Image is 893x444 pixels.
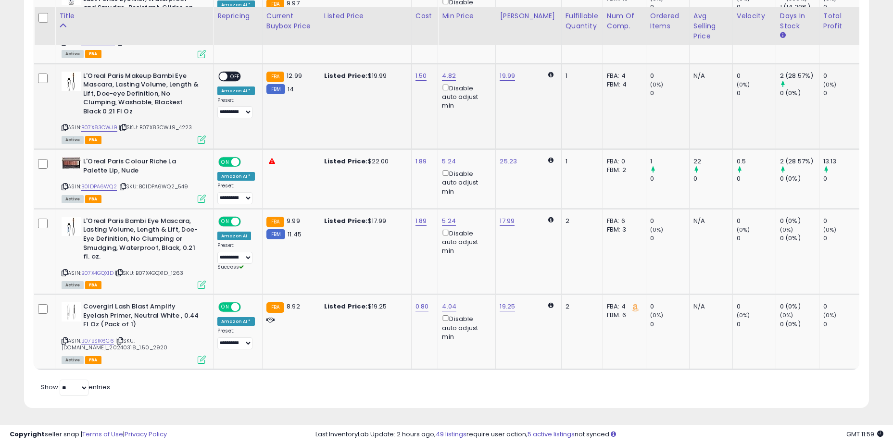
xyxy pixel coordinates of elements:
span: 14 [288,85,294,94]
div: 0 (0%) [780,320,819,329]
div: Amazon AI [217,232,251,240]
img: 51AOqEvGzFL._SL40_.jpg [62,157,81,169]
div: 0 [650,174,689,183]
div: Cost [415,11,434,21]
div: Amazon AI * [217,86,255,95]
div: FBM: 3 [607,225,639,234]
span: Success [217,263,244,271]
div: 0 [823,234,862,243]
a: 5 active listings [528,430,575,439]
span: | SKU: B07X83CWJ9_4223 [119,123,192,131]
small: (0%) [650,226,664,234]
b: L'Oreal Paris Colour Riche La Palette Lip, Nude [83,157,200,177]
div: seller snap | | [10,430,167,439]
div: Amazon AI * [217,172,255,181]
a: 0.80 [415,302,429,311]
div: FBM: 4 [607,80,639,89]
div: Ordered Items [650,11,685,31]
div: 0 [737,174,776,183]
b: Listed Price: [324,302,368,311]
div: 0 [650,234,689,243]
div: Title [59,11,209,21]
span: FBA [85,195,101,203]
div: 0 [650,72,689,80]
div: N/A [693,217,725,225]
a: 1.89 [415,216,427,226]
span: OFF [227,72,243,80]
small: (0%) [737,226,750,234]
small: (0%) [780,226,793,234]
div: 2 (28.57%) [780,72,819,80]
a: 5.24 [442,157,456,166]
div: FBA: 4 [607,302,639,311]
span: | SKU: B01DPA6WQ2_549 [118,183,189,190]
span: All listings currently available for purchase on Amazon [62,356,84,364]
div: FBM: 2 [607,166,639,174]
div: Amazon AI * [217,317,255,326]
small: Days In Stock. [780,31,786,40]
a: B07X83CWJ9 [81,123,117,132]
span: 9.99 [287,216,300,225]
small: (0%) [737,81,750,88]
div: 0 [823,217,862,225]
div: 0 [737,3,776,12]
span: 8.92 [287,302,300,311]
b: Listed Price: [324,157,368,166]
small: FBM [266,229,285,239]
div: 0 [737,320,776,329]
a: 1.50 [415,71,427,81]
div: 1 [566,157,595,166]
div: 0 [650,302,689,311]
span: ON [219,303,231,311]
a: 17.99 [500,216,515,226]
div: 0 [823,89,862,98]
a: Privacy Policy [125,430,167,439]
div: ASIN: [62,157,206,202]
i: Calculated using Dynamic Max Price. [548,72,553,78]
span: | SKU: B07X4GQX1D_1263 [115,269,184,277]
div: Total Profit [823,11,858,31]
img: 31HGYJ59xML._SL40_.jpg [62,217,81,236]
div: 22 [693,157,732,166]
div: 0 [737,302,776,311]
span: All listings currently available for purchase on Amazon [62,281,84,289]
div: Fulfillable Quantity [566,11,599,31]
div: 0 [650,89,689,98]
div: 0 (0%) [780,174,819,183]
div: N/A [693,72,725,80]
a: 4.04 [442,302,456,311]
div: Preset: [217,328,255,349]
small: FBA [266,72,284,82]
div: Num of Comp. [607,11,642,31]
div: 0 [823,302,862,311]
div: 0 [650,217,689,225]
b: Listed Price: [324,71,368,80]
a: 4.82 [442,71,456,81]
div: 0 (0%) [780,234,819,243]
a: 25.23 [500,157,517,166]
div: Preset: [217,97,255,119]
div: 0 [823,320,862,329]
div: 0 [693,174,732,183]
div: Disable auto adjust min [442,168,488,196]
div: Repricing [217,11,258,21]
div: FBA: 6 [607,217,639,225]
a: 49 listings [436,430,466,439]
div: ASIN: [62,72,206,143]
span: 11.45 [288,230,302,239]
img: 21mMcx3h8kL._SL40_.jpg [62,302,81,321]
div: 0 [737,72,776,80]
strong: Copyright [10,430,45,439]
div: 0 [650,3,689,12]
a: B07X4GQX1D [81,269,113,277]
span: FBA [85,281,101,289]
div: Disable auto adjust min [442,83,488,111]
span: | SKU: [DOMAIN_NAME]_20240318_1.50_2920 [62,337,167,351]
div: 0 [823,3,862,12]
div: 2 [566,217,595,225]
div: Preset: [217,183,255,204]
b: L'Oreal Paris Bambi Eye Mascara, Lasting Volume, Length & Lift, Doe-Eye Definition, No Clumping o... [83,217,200,264]
div: 2 [566,302,595,311]
a: 5.24 [442,216,456,226]
div: Disable auto adjust min [442,313,488,341]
